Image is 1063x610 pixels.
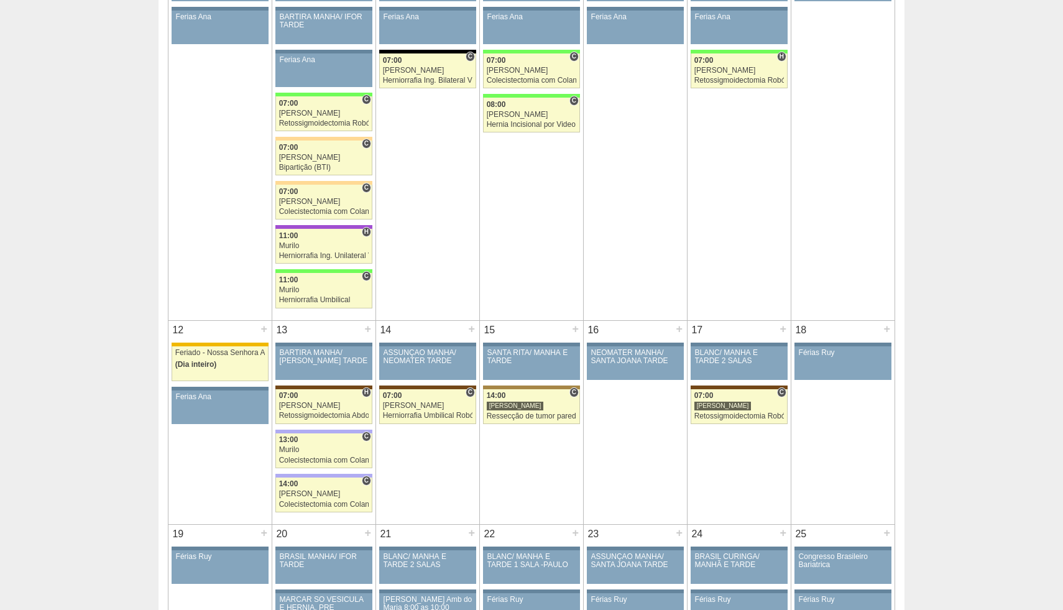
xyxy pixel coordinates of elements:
div: 24 [688,525,707,543]
a: C 08:00 [PERSON_NAME] Hernia Incisional por Video [483,98,580,132]
span: Consultório [777,387,786,397]
div: Férias Ruy [176,553,265,561]
div: Key: Oswaldo Cruz Paulista [483,386,580,389]
a: H 07:00 [PERSON_NAME] Retossigmoidectomia Robótica [691,53,788,88]
a: BARTIRA MANHÃ/ [PERSON_NAME] TARDE [275,346,372,380]
div: + [881,525,892,541]
div: 19 [168,525,188,543]
div: + [259,525,269,541]
div: Key: Christóvão da Gama [275,430,372,433]
div: Key: Aviso [483,343,580,346]
a: Ferias Ana [691,11,788,44]
a: BRASIL CURINGA/ MANHÃ E TARDE [691,550,788,584]
div: Key: Brasil [483,50,580,53]
a: Ferias Ana [172,390,269,424]
a: BARTIRA MANHÃ/ IFOR TARDE [275,11,372,44]
div: Key: Bartira [275,137,372,141]
div: Key: Aviso [794,547,891,550]
a: Ferias Ana [483,11,580,44]
div: Ferias Ana [591,13,680,21]
a: C 11:00 Murilo Herniorrafia Umbilical [275,273,372,308]
div: 21 [376,525,395,543]
div: Key: Aviso [794,589,891,593]
a: Férias Ruy [172,550,269,584]
div: [PERSON_NAME] [694,67,785,75]
div: Key: Aviso [691,343,788,346]
span: 14:00 [487,391,506,400]
a: H 11:00 Murilo Herniorrafia Ing. Unilateral VL [275,229,372,264]
div: 25 [791,525,811,543]
div: 14 [376,321,395,340]
div: [PERSON_NAME] [383,67,473,75]
a: H 07:00 [PERSON_NAME] Retossigmoidectomia Abdominal VL [275,389,372,424]
div: BLANC/ MANHÃ E TARDE 2 SALAS [695,349,784,365]
div: Ferias Ana [176,393,265,401]
a: C 07:00 [PERSON_NAME] Colecistectomia com Colangiografia VL [483,53,580,88]
div: [PERSON_NAME] [694,401,752,410]
a: Ferias Ana [275,53,372,87]
div: Retossigmoidectomia Abdominal VL [279,412,369,420]
div: Férias Ruy [487,596,576,604]
div: 17 [688,321,707,340]
div: Ferias Ana [280,56,369,64]
div: [PERSON_NAME] [487,401,544,410]
div: Bipartição (BTI) [279,164,369,172]
div: Key: Aviso [587,7,684,11]
a: C 13:00 Murilo Colecistectomia com Colangiografia VL [275,433,372,468]
div: Key: Aviso [379,547,476,550]
a: Ferias Ana [172,11,269,44]
div: Murilo [279,242,369,250]
span: 07:00 [279,391,298,400]
a: C 07:00 [PERSON_NAME] Herniorrafia Ing. Bilateral VL [379,53,476,88]
div: Key: Aviso [275,589,372,593]
div: [PERSON_NAME] [279,490,369,498]
span: Hospital [777,52,786,62]
div: Ferias Ana [384,13,472,21]
div: Key: Aviso [379,589,476,593]
div: 22 [480,525,499,543]
div: + [362,321,373,337]
div: BRASIL MANHÃ/ IFOR TARDE [280,553,369,569]
div: Férias Ruy [799,596,888,604]
div: Férias Ruy [695,596,784,604]
span: Consultório [466,387,475,397]
div: + [570,321,581,337]
span: 08:00 [487,100,506,109]
span: 13:00 [279,435,298,444]
div: Key: Aviso [691,7,788,11]
div: Key: Aviso [587,547,684,550]
div: Herniorrafia Ing. Unilateral VL [279,252,369,260]
a: C 07:00 [PERSON_NAME] Herniorrafia Umbilical Robótica [379,389,476,424]
a: BRASIL MANHÃ/ IFOR TARDE [275,550,372,584]
div: Key: Aviso [587,343,684,346]
div: BRASIL CURINGA/ MANHÃ E TARDE [695,553,784,569]
div: Congresso Brasileiro Bariatrica [799,553,888,569]
div: Key: Aviso [691,547,788,550]
div: ASSUNÇÃO MANHÃ/ NEOMATER TARDE [384,349,472,365]
div: Ressecção de tumor parede abdominal pélvica [487,412,577,420]
div: [PERSON_NAME] [279,402,369,410]
div: + [259,321,269,337]
span: Consultório [466,52,475,62]
div: [PERSON_NAME] [279,154,369,162]
div: 13 [272,321,292,340]
div: Key: Brasil [691,50,788,53]
a: C 07:00 [PERSON_NAME] Retossigmoidectomia Robótica [275,96,372,131]
a: ASSUNÇÃO MANHÃ/ SANTA JOANA TARDE [587,550,684,584]
div: Férias Ruy [799,349,888,357]
div: [PERSON_NAME] [487,111,577,119]
div: Key: Aviso [587,589,684,593]
span: Consultório [569,96,579,106]
div: Ferias Ana [695,13,784,21]
a: C 07:00 [PERSON_NAME] Bipartição (BTI) [275,141,372,175]
span: 07:00 [694,56,714,65]
span: Consultório [362,271,371,281]
div: Key: Brasil [275,269,372,273]
div: Retossigmoidectomia Robótica [694,412,785,420]
a: ASSUNÇÃO MANHÃ/ NEOMATER TARDE [379,346,476,380]
div: Key: Santa Joana [275,386,372,389]
span: Consultório [569,387,579,397]
div: + [674,525,684,541]
div: Key: Aviso [483,7,580,11]
div: Key: IFOR [275,225,372,229]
